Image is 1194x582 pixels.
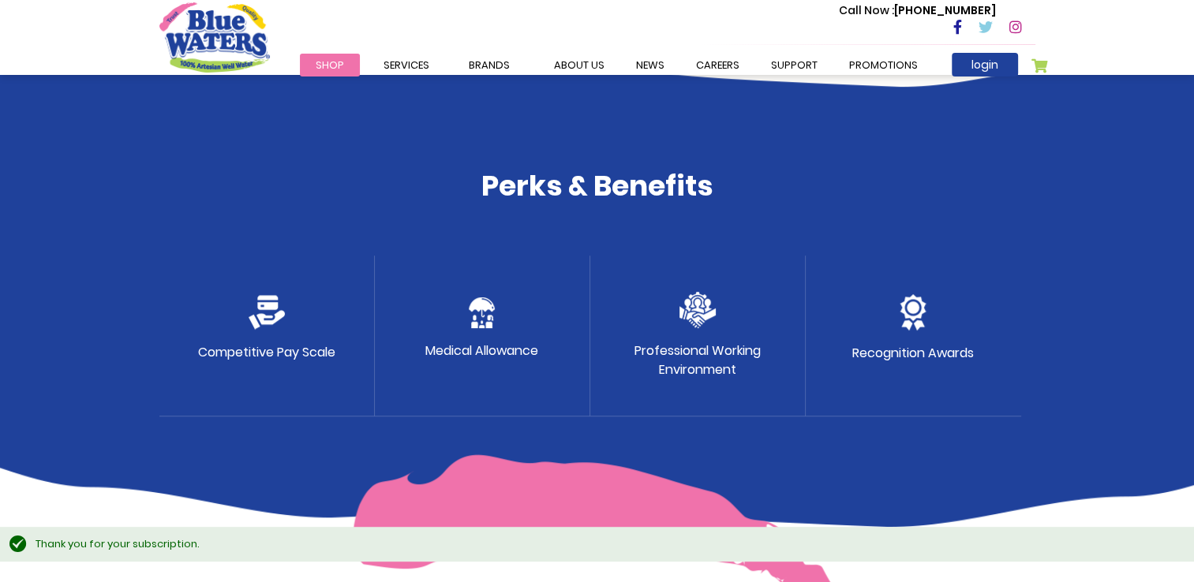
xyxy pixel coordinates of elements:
[680,54,755,76] a: careers
[952,53,1018,76] a: login
[755,54,833,76] a: support
[620,54,680,76] a: News
[839,2,894,18] span: Call Now :
[316,58,344,73] span: Shop
[538,54,620,76] a: about us
[833,54,934,76] a: Promotions
[469,297,495,328] img: protect.png
[679,292,716,328] img: team.png
[198,343,335,362] p: Competitive Pay Scale
[469,58,510,73] span: Brands
[36,536,1178,552] div: Thank you for your subscription.
[384,58,429,73] span: Services
[634,341,761,379] p: Professional Working Environment
[839,2,996,19] p: [PHONE_NUMBER]
[425,341,538,360] p: Medical Allowance
[249,295,285,330] img: credit-card.png
[159,169,1035,203] h4: Perks & Benefits
[159,2,270,72] a: store logo
[900,294,926,330] img: medal.png
[852,344,974,363] p: Recognition Awards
